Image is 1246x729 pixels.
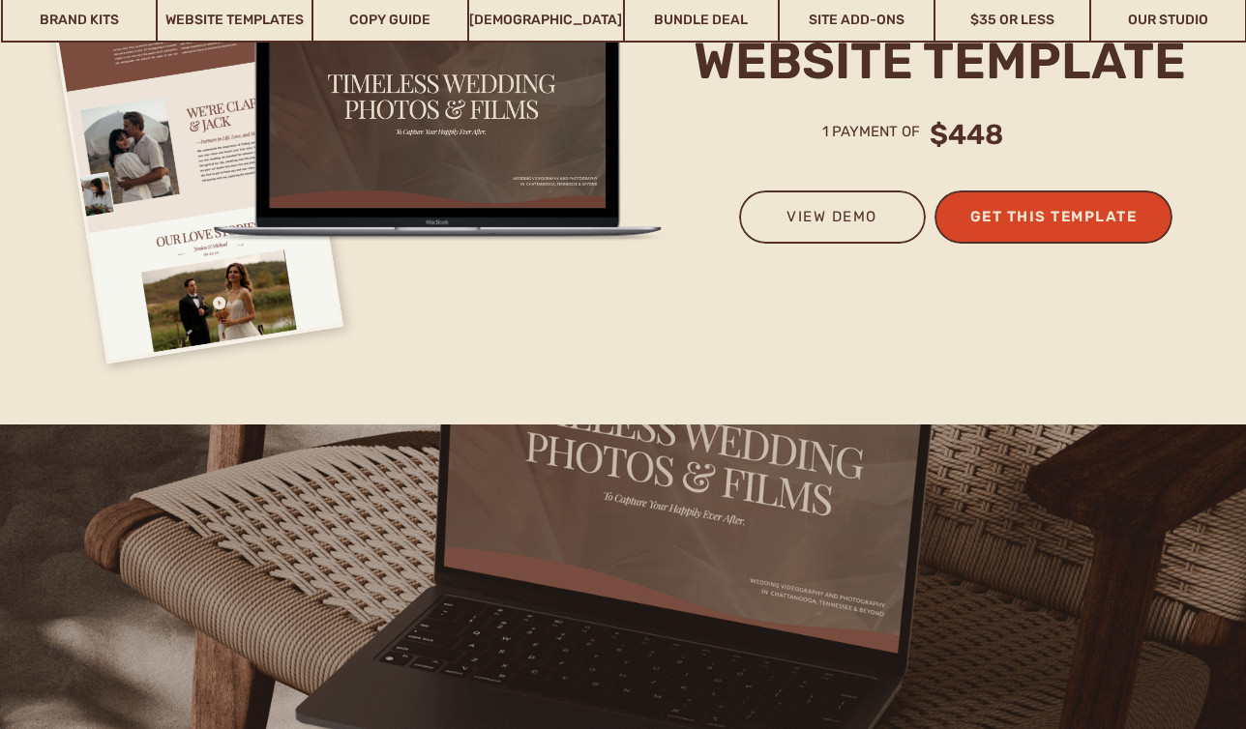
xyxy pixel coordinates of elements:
a: view demo [758,204,905,246]
p: [GEOGRAPHIC_DATA] website template [134,156,578,380]
a: get this template [959,204,1148,236]
p: 1 payment of [822,120,944,145]
h1: $448 [923,115,1003,159]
